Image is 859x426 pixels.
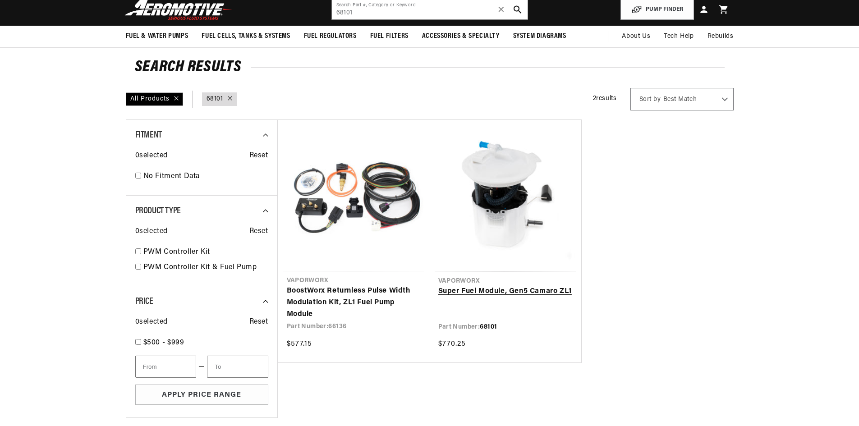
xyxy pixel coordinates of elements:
[207,94,223,104] a: 68101
[657,26,700,47] summary: Tech Help
[135,226,168,238] span: 0 selected
[422,32,500,41] span: Accessories & Specialty
[506,26,573,47] summary: System Diagrams
[135,356,196,378] input: From
[126,92,183,106] div: All Products
[639,95,661,104] span: Sort by
[207,356,268,378] input: To
[297,26,363,47] summary: Fuel Regulators
[622,33,650,40] span: About Us
[304,32,357,41] span: Fuel Regulators
[119,26,195,47] summary: Fuel & Water Pumps
[370,32,409,41] span: Fuel Filters
[202,32,290,41] span: Fuel Cells, Tanks & Systems
[664,32,694,41] span: Tech Help
[135,60,725,75] h2: Search Results
[135,131,162,140] span: Fitment
[143,262,268,274] a: PWM Controller Kit & Fuel Pump
[707,32,734,41] span: Rebuilds
[363,26,415,47] summary: Fuel Filters
[135,150,168,162] span: 0 selected
[143,247,268,258] a: PWM Controller Kit
[135,297,153,306] span: Price
[143,171,268,183] a: No Fitment Data
[195,26,297,47] summary: Fuel Cells, Tanks & Systems
[513,32,566,41] span: System Diagrams
[249,316,268,328] span: Reset
[593,95,617,102] span: 2 results
[287,285,420,320] a: BoostWorx Returnless Pulse Width Modulation Kit, ZL1 Fuel Pump Module
[143,339,184,346] span: $500 - $999
[438,286,572,298] a: Super Fuel Module, Gen5 Camaro ZL1
[249,226,268,238] span: Reset
[497,2,505,17] span: ✕
[135,316,168,328] span: 0 selected
[615,26,657,47] a: About Us
[135,206,181,215] span: Product Type
[630,88,734,110] select: Sort by
[249,150,268,162] span: Reset
[135,385,268,405] button: Apply Price Range
[126,32,188,41] span: Fuel & Water Pumps
[198,361,205,373] span: —
[701,26,740,47] summary: Rebuilds
[415,26,506,47] summary: Accessories & Specialty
